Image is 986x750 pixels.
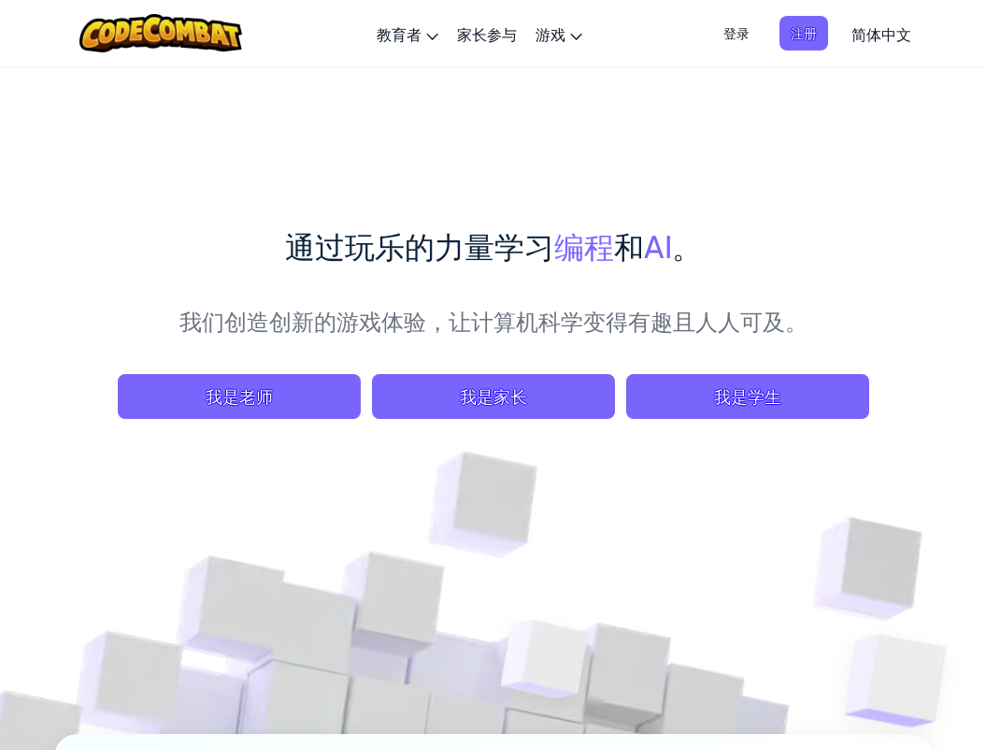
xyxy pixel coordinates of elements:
a: 我是家长 [372,374,615,419]
span: 教育者 [377,24,422,44]
p: 我们创造创新的游戏体验，让计算机科学变得有趣且人人可及。 [118,305,869,337]
button: 登录 [712,16,761,50]
a: 游戏 [526,8,592,59]
span: 通过玩乐的力量学习 [285,227,554,265]
span: AI [644,227,672,265]
a: 我是老师 [118,374,361,419]
button: 注册 [779,16,828,50]
span: 和 [614,227,644,265]
a: 简体中文 [842,8,921,59]
span: 简体中文 [851,24,911,44]
span: 编程 [554,227,614,265]
span: 游戏 [536,24,565,44]
span: 。 [672,227,702,265]
a: 家长参与 [448,8,526,59]
img: CodeCombat logo [79,14,243,52]
a: 教育者 [367,8,448,59]
button: 我是学生 [626,374,869,419]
